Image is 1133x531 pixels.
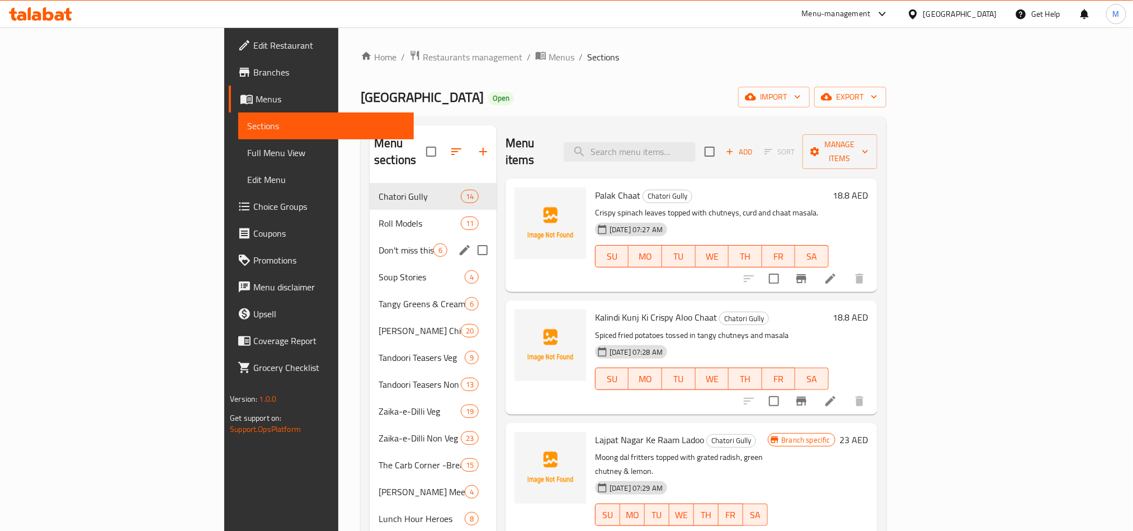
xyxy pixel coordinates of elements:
span: TU [667,248,691,265]
span: 8 [465,514,478,524]
span: Menus [549,50,574,64]
a: Edit Menu [238,166,413,193]
button: Add section [470,138,497,165]
p: Moong dal fritters topped with grated radish, green chutney & lemon. [595,450,768,478]
div: items [465,485,479,499]
span: export [823,90,877,104]
button: TU [662,245,696,267]
div: The Carb Corner -Breads & Rice15 [370,452,497,478]
span: WE [700,371,725,387]
div: Soup Stories [379,270,465,284]
span: SA [748,507,763,523]
div: Lunch Hour Heroes [379,512,465,525]
span: Restaurants management [423,50,522,64]
div: Tandoori Teasers Non Veg [379,378,461,391]
span: SU [600,248,624,265]
div: Soup Stories4 [370,264,497,290]
button: Manage items [802,134,877,169]
div: Chatori Gully [706,434,756,448]
button: SU [595,245,629,267]
span: import [747,90,801,104]
span: MO [633,248,658,265]
div: Tangy Greens & Creamy Scenes6 [370,290,497,317]
a: Full Menu View [238,139,413,166]
div: [PERSON_NAME] Chinese20 [370,317,497,344]
span: 6 [465,299,478,309]
p: Spiced fried potatoes tossed in tangy chutneys and masala [595,328,829,342]
span: Open [488,93,514,103]
div: Zaika-e-Dilli Non Veg23 [370,425,497,452]
input: search [564,142,696,162]
span: 20 [461,326,478,336]
span: Full Menu View [247,146,404,159]
button: WE [696,245,729,267]
div: Don't miss this !6edit [370,237,497,264]
div: items [433,243,447,257]
span: Choice Groups [253,200,404,213]
img: Lajpat Nagar Ke Raam Ladoo [514,432,586,504]
div: items [465,351,479,364]
div: Tandoori Teasers Veg [379,351,465,364]
span: Add [724,145,754,158]
button: FR [719,504,743,526]
span: Select to update [762,267,786,290]
span: [DATE] 07:28 AM [605,347,667,358]
button: WE [696,368,729,390]
div: Zaika-e-Dilli Non Veg [379,431,461,445]
button: TH [729,368,762,390]
span: Promotions [253,253,404,267]
span: FR [767,248,791,265]
button: SU [595,368,629,390]
span: Chatori Gully [720,312,768,325]
div: items [465,297,479,311]
span: TH [698,507,714,523]
span: [PERSON_NAME] Meethe [PERSON_NAME] [379,485,465,499]
span: Don't miss this ! [379,243,433,257]
button: Add [721,143,757,161]
a: Branches [229,59,413,86]
span: Coupons [253,227,404,240]
span: [PERSON_NAME] Chinese [379,324,461,337]
span: Branch specific [777,435,835,445]
span: 13 [461,379,478,390]
h6: 18.8 AED [833,309,868,325]
span: Select all sections [419,140,443,163]
div: Chatori Gully [379,190,461,203]
button: import [738,87,810,107]
button: SA [795,245,829,267]
span: Select section first [757,143,802,161]
span: SA [800,371,824,387]
span: Chatori Gully [643,190,692,203]
span: Manage items [811,138,868,166]
a: Menus [535,50,574,64]
span: Select section [698,140,721,163]
a: Coupons [229,220,413,247]
button: delete [846,388,873,415]
span: Grocery Checklist [253,361,404,374]
button: delete [846,265,873,292]
div: items [461,217,479,230]
span: MO [633,371,658,387]
span: FR [723,507,739,523]
span: 23 [461,433,478,444]
a: Edit menu item [824,272,837,285]
span: Coverage Report [253,334,404,347]
div: items [461,378,479,391]
button: WE [669,504,694,526]
div: Open [488,92,514,105]
span: WE [674,507,690,523]
span: 14 [461,191,478,202]
a: Upsell [229,300,413,327]
span: 6 [434,245,447,256]
li: / [579,50,583,64]
span: Roll Models [379,217,461,230]
span: TU [667,371,691,387]
span: M [1113,8,1120,20]
button: FR [762,245,796,267]
span: WE [700,248,725,265]
a: Promotions [229,247,413,274]
button: MO [629,368,662,390]
button: MO [620,504,645,526]
span: Menus [256,92,404,106]
p: Crispy spinach leaves topped with chutneys, curd and chaat masala. [595,206,829,220]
